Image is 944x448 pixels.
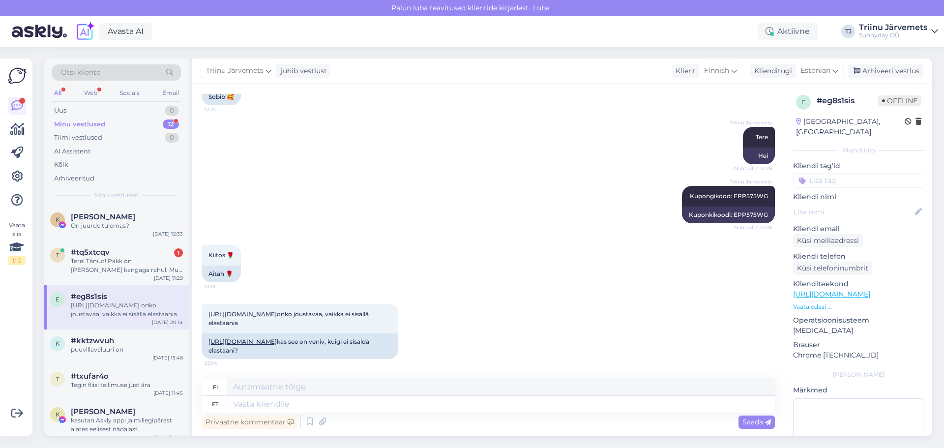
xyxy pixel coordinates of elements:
div: [DATE] 11:29 [154,274,183,282]
input: Lisa nimi [794,207,913,217]
span: Kadi Salu [71,407,135,416]
div: Triinu Järvemets [859,24,927,31]
span: #kktzwvuh [71,336,114,345]
span: Minu vestlused [94,191,139,200]
div: kas see on veniv, kuigi ei sisalda elastaani? [202,333,398,359]
div: Klient [672,66,696,76]
div: Tiimi vestlused [54,133,102,143]
div: Aktiivne [758,23,818,40]
div: Privaatne kommentaar [202,416,297,429]
div: Sobib 🥰 [202,89,241,105]
div: Küsi meiliaadressi [793,234,863,247]
span: Nähtud ✓ 12:26 [734,165,772,172]
span: Finnish [704,65,729,76]
span: Kupongikood: EPP575WG [690,192,768,200]
p: [MEDICAL_DATA] [793,326,924,336]
div: 0 [165,133,179,143]
div: [GEOGRAPHIC_DATA], [GEOGRAPHIC_DATA] [796,117,905,137]
span: Kiitos 🌹 [208,251,234,259]
span: Luba [530,3,553,12]
span: Triinu Järvemets [730,119,772,126]
a: [URL][DOMAIN_NAME] [793,290,870,299]
div: On juurde tulemas? [71,221,183,230]
span: Nähtud ✓ 12:26 [734,224,772,231]
img: Askly Logo [8,66,27,85]
div: Kliendi info [793,146,924,155]
div: [DATE] 12:33 [153,230,183,238]
a: [URL][DOMAIN_NAME] [208,310,277,318]
span: onko joustavaa, vaikka ei sisällä elastaania [208,310,370,327]
span: Kadi Tammoja [71,212,135,221]
div: Kuponkikoodi: EPP575WG [682,207,775,223]
div: All [52,87,63,99]
div: 1 / 3 [8,256,26,265]
span: #eg8s1sis [71,292,107,301]
div: [DATE] 15:46 [152,354,183,361]
div: [PERSON_NAME] [793,370,924,379]
span: t [56,251,59,259]
span: k [56,340,60,347]
span: e [801,98,805,106]
a: Avasta AI [99,23,152,40]
div: kasutan Askly appi ja millegipärast alates eelisest nädalast [PERSON_NAME] pildid läbi [71,416,183,434]
input: Lisa tag [793,173,924,188]
span: Offline [878,95,921,106]
div: [DATE] 20:14 [152,319,183,326]
div: Vaata siia [8,221,26,265]
span: 13:19 [205,283,241,290]
div: Sunnyday OÜ [859,31,927,39]
div: Arhiveeritud [54,174,94,183]
p: Kliendi tag'id [793,161,924,171]
p: Operatsioonisüsteem [793,315,924,326]
div: TJ [841,25,855,38]
div: 1 [174,248,183,257]
div: [DATE] 9:39 [155,434,183,441]
div: [URL][DOMAIN_NAME] onko joustavaa, vaikka ei sisällä elastaania [71,301,183,319]
div: Aitäh 🌹 [202,266,241,282]
p: Vaata edasi ... [793,302,924,311]
div: fi [213,379,218,395]
a: [URL][DOMAIN_NAME] [208,338,277,345]
div: AI Assistent [54,147,90,156]
span: #txufar4o [71,372,109,381]
p: Kliendi nimi [793,192,924,202]
span: K [56,216,60,223]
span: 12:20 [205,106,241,113]
p: Klienditeekond [793,279,924,289]
div: Hei [743,148,775,164]
span: e [56,296,59,303]
div: [DATE] 11:45 [153,389,183,397]
div: 12 [163,119,179,129]
p: Kliendi telefon [793,251,924,262]
a: Triinu JärvemetsSunnyday OÜ [859,24,938,39]
span: Triinu Järvemets [730,178,772,185]
div: Klienditugi [750,66,792,76]
p: Kliendi email [793,224,924,234]
div: Arhiveeri vestlus [848,64,923,78]
p: Märkmed [793,385,924,395]
div: Tere! Tänud! Pakk on [PERSON_NAME] kangaga rahul. Mul on küsimus, kas mingit võimalust [PERSON_NA... [71,257,183,274]
span: 20:14 [205,359,241,367]
div: puuvillaveluuri on [71,345,183,354]
div: Kõik [54,160,68,170]
div: et [212,396,218,413]
p: Chrome [TECHNICAL_ID] [793,350,924,360]
span: Otsi kliente [61,67,100,78]
span: Tere [756,133,768,141]
div: juhib vestlust [277,66,327,76]
div: Email [160,87,181,99]
span: Triinu Järvemets [206,65,264,76]
div: # eg8s1sis [817,95,878,107]
img: explore-ai [75,21,95,42]
div: Socials [118,87,142,99]
div: Tegin fliisi tellimuse just ära [71,381,183,389]
span: K [56,411,60,418]
div: Web [82,87,99,99]
div: Minu vestlused [54,119,105,129]
div: Küsi telefoninumbrit [793,262,872,275]
div: 0 [165,106,179,116]
span: #tq5xtcqv [71,248,110,257]
span: Saada [742,418,771,426]
p: Brauser [793,340,924,350]
div: Uus [54,106,66,116]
